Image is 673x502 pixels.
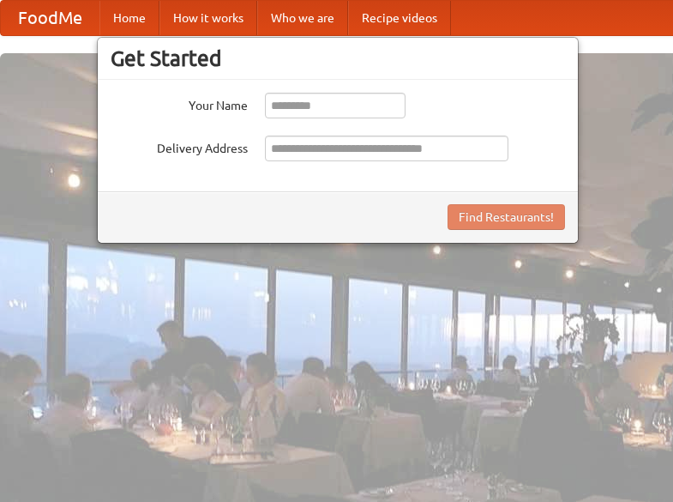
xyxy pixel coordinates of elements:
[448,204,565,230] button: Find Restaurants!
[111,45,565,71] h3: Get Started
[257,1,348,35] a: Who we are
[111,93,248,114] label: Your Name
[348,1,451,35] a: Recipe videos
[99,1,159,35] a: Home
[159,1,257,35] a: How it works
[1,1,99,35] a: FoodMe
[111,136,248,157] label: Delivery Address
